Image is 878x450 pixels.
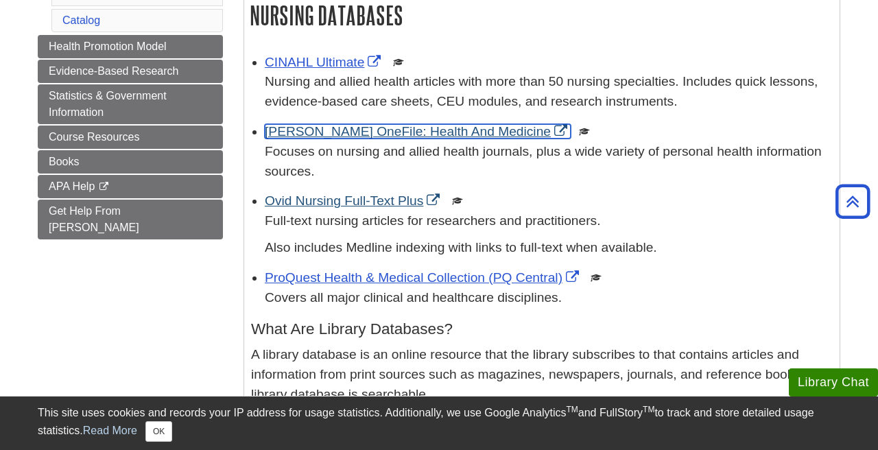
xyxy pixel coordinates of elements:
[49,40,167,52] span: Health Promotion Model
[38,175,223,198] a: APA Help
[393,57,404,68] img: Scholarly or Peer Reviewed
[566,405,578,414] sup: TM
[251,345,833,404] p: A library database is an online resource that the library subscribes to that contains articles an...
[265,142,833,182] p: Focuses on nursing and allied health journals, plus a wide variety of personal health information...
[62,14,100,26] a: Catalog
[831,192,875,211] a: Back to Top
[49,131,140,143] span: Course Resources
[265,124,571,139] a: Link opens in new window
[265,238,833,258] p: Also includes Medline indexing with links to full-text when available.
[579,126,590,137] img: Scholarly or Peer Reviewed
[38,405,840,442] div: This site uses cookies and records your IP address for usage statistics. Additionally, we use Goo...
[98,182,110,191] i: This link opens in a new window
[145,421,172,442] button: Close
[789,368,878,396] button: Library Chat
[49,180,95,192] span: APA Help
[643,405,654,414] sup: TM
[38,35,223,58] a: Health Promotion Model
[38,150,223,174] a: Books
[49,65,178,77] span: Evidence-Based Research
[38,200,223,239] a: Get Help From [PERSON_NAME]
[265,270,582,285] a: Link opens in new window
[49,205,139,233] span: Get Help From [PERSON_NAME]
[452,196,463,206] img: Scholarly or Peer Reviewed
[38,60,223,83] a: Evidence-Based Research
[265,211,833,231] p: Full-text nursing articles for researchers and practitioners.
[49,156,79,167] span: Books
[591,272,602,283] img: Scholarly or Peer Reviewed
[265,193,443,208] a: Link opens in new window
[49,90,167,118] span: Statistics & Government Information
[251,321,833,338] h4: What Are Library Databases?
[38,84,223,124] a: Statistics & Government Information
[265,55,384,69] a: Link opens in new window
[38,126,223,149] a: Course Resources
[83,425,137,436] a: Read More
[265,72,833,112] p: Nursing and allied health articles with more than 50 nursing specialties. Includes quick lessons,...
[265,288,833,308] p: Covers all major clinical and healthcare disciplines.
